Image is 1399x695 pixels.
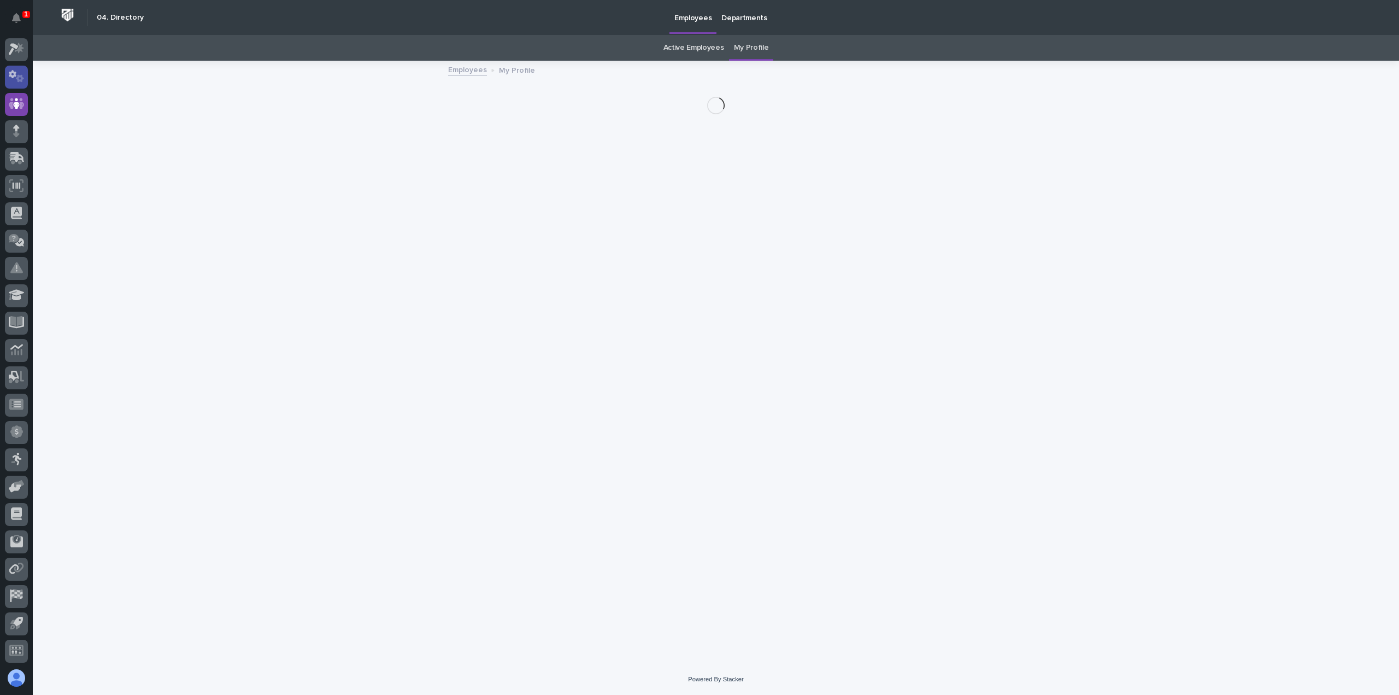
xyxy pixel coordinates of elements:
div: Notifications1 [14,13,28,31]
img: Workspace Logo [57,5,78,25]
p: My Profile [499,63,535,75]
button: users-avatar [5,667,28,690]
button: Notifications [5,7,28,30]
p: 1 [24,10,28,18]
a: Active Employees [663,35,724,61]
a: Employees [448,63,487,75]
h2: 04. Directory [97,13,144,22]
a: Powered By Stacker [688,676,743,682]
a: My Profile [734,35,769,61]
